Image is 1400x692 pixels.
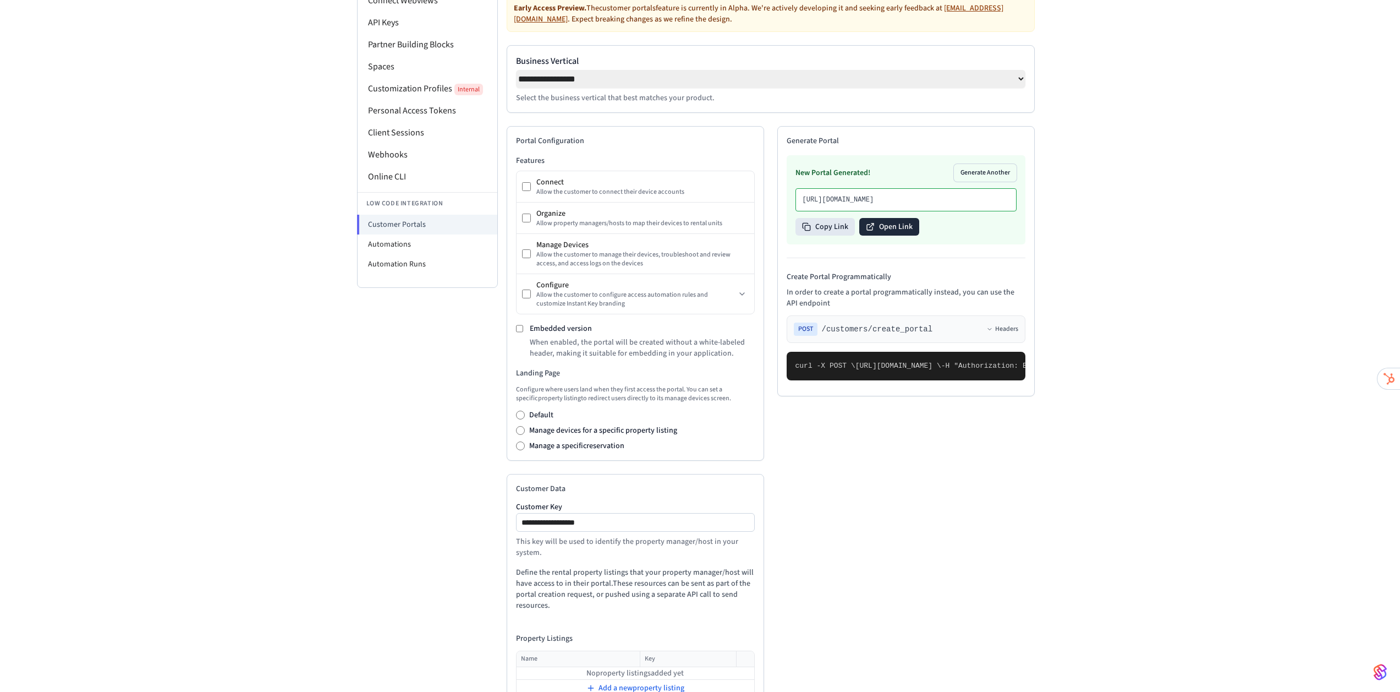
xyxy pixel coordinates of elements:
img: SeamLogoGradient.69752ec5.svg [1374,663,1387,681]
li: Personal Access Tokens [358,100,497,122]
div: Connect [536,177,749,188]
li: Spaces [358,56,497,78]
li: Automations [358,235,497,254]
li: Customer Portals [357,215,497,235]
span: [URL][DOMAIN_NAME] \ [855,362,941,370]
p: In order to create a portal programmatically instead, you can use the API endpoint [787,287,1025,309]
h3: Features [516,155,755,166]
div: Allow property managers/hosts to map their devices to rental units [536,219,749,228]
button: Copy Link [795,218,855,236]
button: Headers [986,325,1018,334]
p: This key will be used to identify the property manager/host in your system. [516,536,755,558]
li: Online CLI [358,166,497,188]
th: Name [517,651,640,667]
div: Manage Devices [536,239,749,250]
h3: New Portal Generated! [795,167,870,178]
p: Select the business vertical that best matches your product. [516,92,1025,103]
a: [EMAIL_ADDRESS][DOMAIN_NAME] [514,3,1003,25]
p: Define the rental property listings that your property manager/host will have access to in their ... [516,567,755,611]
h3: Landing Page [516,368,755,379]
label: Customer Key [516,503,755,511]
span: curl -X POST \ [795,362,855,370]
li: Client Sessions [358,122,497,144]
div: Allow the customer to configure access automation rules and customize Instant Key branding [536,291,735,308]
h4: Create Portal Programmatically [787,271,1025,282]
label: Embedded version [530,323,592,334]
span: Internal [454,84,483,95]
label: Manage devices for a specific property listing [529,425,677,436]
button: Generate Another [954,164,1017,182]
div: Organize [536,208,749,219]
th: Key [640,651,737,667]
label: Default [529,410,553,421]
span: /customers/create_portal [822,324,933,335]
p: When enabled, the portal will be created without a white-labeled header, making it suitable for e... [530,337,755,359]
li: Webhooks [358,144,497,166]
label: Manage a specific reservation [529,440,624,451]
li: Low Code Integration [358,192,497,215]
div: Allow the customer to manage their devices, troubleshoot and review access, and access logs on th... [536,250,749,268]
span: POST [794,323,817,336]
p: [URL][DOMAIN_NAME] [803,195,1009,204]
div: Configure [536,280,735,291]
h2: Portal Configuration [516,135,755,146]
h2: Customer Data [516,483,755,494]
button: Open Link [859,218,919,236]
li: Customization Profiles [358,78,497,100]
li: API Keys [358,12,497,34]
td: No property listings added yet [517,667,754,680]
li: Automation Runs [358,254,497,274]
p: Configure where users land when they first access the portal. You can set a specific property lis... [516,385,755,403]
h4: Property Listings [516,633,755,644]
div: Allow the customer to connect their device accounts [536,188,749,197]
li: Partner Building Blocks [358,34,497,56]
h2: Generate Portal [787,135,1025,146]
span: -H "Authorization: Bearer seam_api_key_123456" \ [941,362,1147,370]
strong: Early Access Preview. [514,3,586,14]
label: Business Vertical [516,55,1025,68]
